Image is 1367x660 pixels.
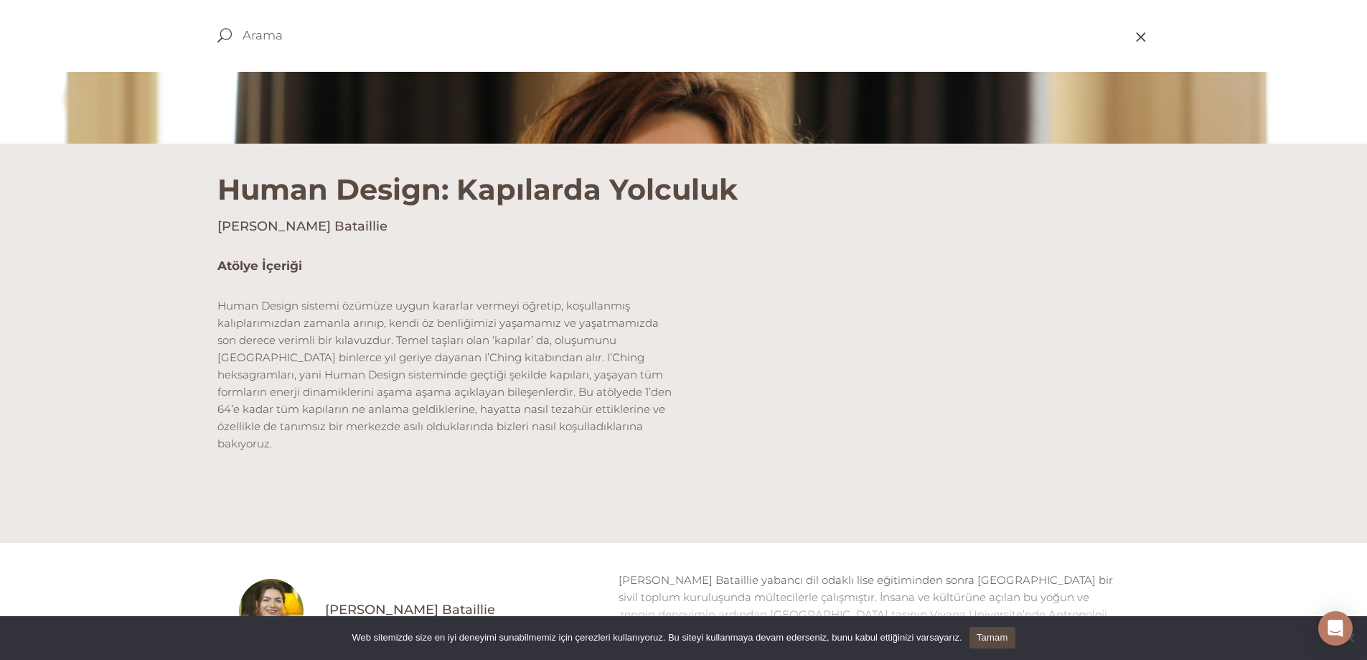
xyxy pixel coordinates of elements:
div: Open Intercom Messenger [1318,611,1353,646]
h1: Human Design: Kapılarda Yolculuk [217,144,1150,207]
input: Arama [243,27,989,44]
h4: [PERSON_NAME] Bataillie [217,218,1150,236]
a: Tamam [969,627,1015,649]
a: [PERSON_NAME] Bataillie [325,601,597,619]
p: Human Design sistemi özümüze uygun kararlar vermeyi öğretip, koşullanmış kalıplarımızdan zamanla ... [217,297,673,452]
img: elvinprofilfoto-100x100.jpg [239,579,304,643]
span: Web sitemizde size en iyi deneyimi sunabilmemiz için çerezleri kullanıyoruz. Bu siteyi kullanmaya... [352,631,962,645]
h5: Atölye İçeriği [217,257,673,276]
